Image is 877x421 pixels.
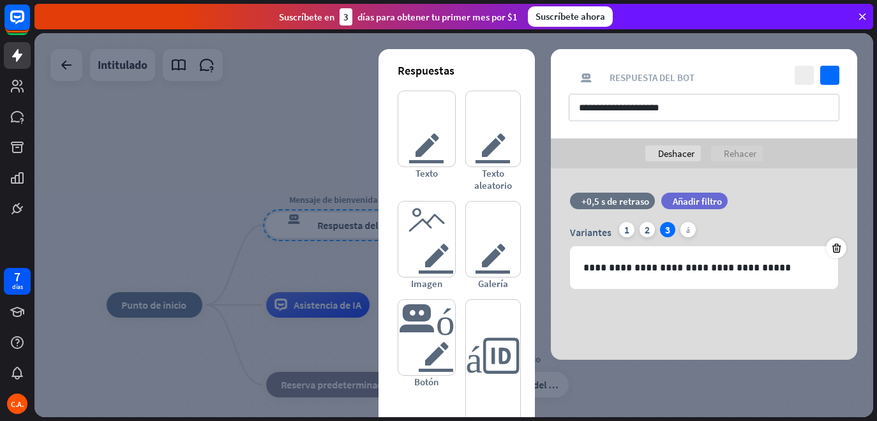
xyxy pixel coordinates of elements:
[10,5,49,43] button: Abrir el widget de chat LiveChat
[4,268,31,295] a: 7 días
[570,226,611,239] font: Variantes
[724,147,756,159] font: Rehacer
[14,269,20,284] font: 7
[645,223,650,236] font: 2
[686,226,689,233] font: más
[624,223,629,236] font: 1
[536,10,605,22] font: Suscríbete ahora
[12,283,23,291] font: días
[279,11,334,23] font: Suscríbete en
[658,147,694,159] font: Deshacer
[11,399,24,409] font: C.A.
[610,71,694,84] font: Respuesta del bot
[343,11,349,23] font: 3
[665,223,670,236] font: 3
[673,195,722,207] font: Añadir filtro
[357,11,518,23] font: días para obtener tu primer mes por $1
[581,195,649,207] font: +0,5 s de retraso
[569,72,603,84] font: respuesta del bot de bloqueo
